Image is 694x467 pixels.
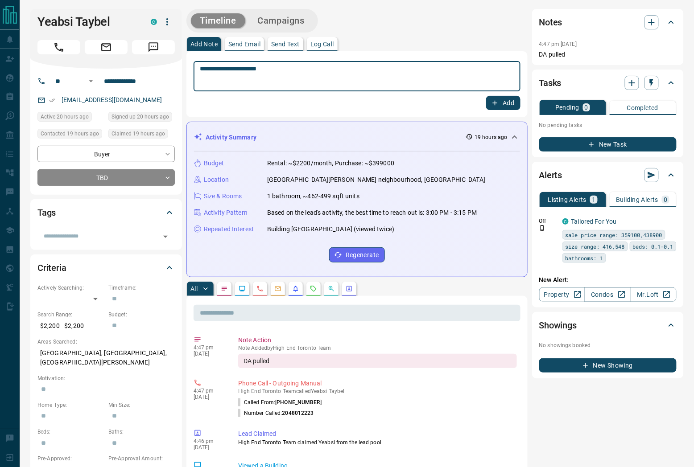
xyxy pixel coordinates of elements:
p: Add Note [190,41,218,47]
p: Off [539,217,557,225]
p: 19 hours ago [475,133,507,141]
p: Timeframe: [108,284,175,292]
h1: Yeabsi Taybel [37,15,137,29]
svg: Email Verified [49,97,55,103]
span: Active 20 hours ago [41,112,89,121]
p: No showings booked [539,341,677,349]
p: Activity Summary [206,133,256,142]
button: New Showing [539,358,677,373]
p: Home Type: [37,401,104,409]
p: Min Size: [108,401,175,409]
p: Building Alerts [616,197,658,203]
p: 4:47 pm [194,388,225,394]
p: Pending [555,104,579,111]
p: Baths: [108,428,175,436]
p: 4:47 pm [194,344,225,351]
span: Claimed 19 hours ago [112,129,165,138]
div: Notes [539,12,677,33]
h2: Notes [539,15,562,29]
p: 4:47 pm [DATE] [539,41,577,47]
button: New Task [539,137,677,152]
div: TBD [37,169,175,186]
div: Mon Oct 13 2025 [108,112,175,124]
p: Size & Rooms [204,192,242,201]
p: [GEOGRAPHIC_DATA], [GEOGRAPHIC_DATA], [GEOGRAPHIC_DATA][PERSON_NAME] [37,346,175,370]
p: [GEOGRAPHIC_DATA][PERSON_NAME] neighbourhood, [GEOGRAPHIC_DATA] [267,175,485,184]
p: Pre-Approved: [37,455,104,463]
svg: Opportunities [328,285,335,292]
div: Alerts [539,164,677,186]
div: Tags [37,202,175,223]
a: Condos [585,287,631,302]
p: Beds: [37,428,104,436]
svg: Calls [256,285,264,292]
svg: Requests [310,285,317,292]
p: Repeated Interest [204,225,254,234]
p: Send Email [228,41,260,47]
button: Open [159,230,172,243]
span: beds: 0.1-0.1 [633,242,673,251]
p: High End Toronto Team claimed Yeabsi from the lead pool [238,438,517,447]
p: High End Toronto Team called Yeabsi Taybel [238,388,517,394]
p: Number Called: [238,409,314,417]
p: 4:46 pm [194,438,225,444]
p: Phone Call - Outgoing Manual [238,379,517,388]
div: Activity Summary19 hours ago [194,129,520,146]
button: Campaigns [249,13,314,28]
span: [PHONE_NUMBER] [275,399,322,406]
p: Search Range: [37,311,104,319]
p: [DATE] [194,394,225,400]
span: Contacted 19 hours ago [41,129,99,138]
p: Motivation: [37,374,175,382]
span: size range: 416,548 [566,242,625,251]
div: Mon Oct 13 2025 [37,112,104,124]
p: [DATE] [194,444,225,451]
div: Tasks [539,72,677,94]
p: Areas Searched: [37,338,175,346]
p: Send Text [271,41,300,47]
div: Buyer [37,146,175,162]
span: Email [85,40,128,54]
a: Tailored For You [571,218,617,225]
p: Lead Claimed [238,429,517,438]
button: Regenerate [329,247,385,262]
p: Called From: [238,398,322,406]
p: Note Action [238,336,517,345]
p: Note Added by High End Toronto Team [238,345,517,351]
div: Mon Oct 13 2025 [108,129,175,141]
span: bathrooms: 1 [566,254,603,262]
p: Completed [627,105,659,111]
div: condos.ca [562,218,569,225]
svg: Emails [274,285,281,292]
p: Rental: ~$2200/month, Purchase: ~$399000 [267,159,394,168]
p: Pre-Approval Amount: [108,455,175,463]
svg: Lead Browsing Activity [239,285,246,292]
span: Message [132,40,175,54]
svg: Notes [221,285,228,292]
button: Add [486,96,520,110]
p: DA pulled [539,50,677,59]
div: Mon Oct 13 2025 [37,129,104,141]
p: Building [GEOGRAPHIC_DATA] (viewed twice) [267,225,394,234]
div: Showings [539,315,677,336]
svg: Agent Actions [346,285,353,292]
div: DA pulled [238,354,517,368]
h2: Tags [37,205,56,220]
a: Mr.Loft [630,287,676,302]
p: Based on the lead's activity, the best time to reach out is: 3:00 PM - 3:15 PM [267,208,477,217]
div: condos.ca [151,19,157,25]
p: Location [204,175,229,184]
span: Signed up 20 hours ago [112,112,169,121]
a: [EMAIL_ADDRESS][DOMAIN_NAME] [62,96,162,103]
h2: Criteria [37,261,66,275]
p: Activity Pattern [204,208,248,217]
div: Criteria [37,257,175,279]
p: Log Call [310,41,334,47]
button: Timeline [191,13,245,28]
span: 2048012223 [282,410,314,416]
a: Property [539,287,585,302]
span: Call [37,40,80,54]
svg: Listing Alerts [292,285,299,292]
p: 1 [592,197,595,203]
p: 0 [664,197,667,203]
